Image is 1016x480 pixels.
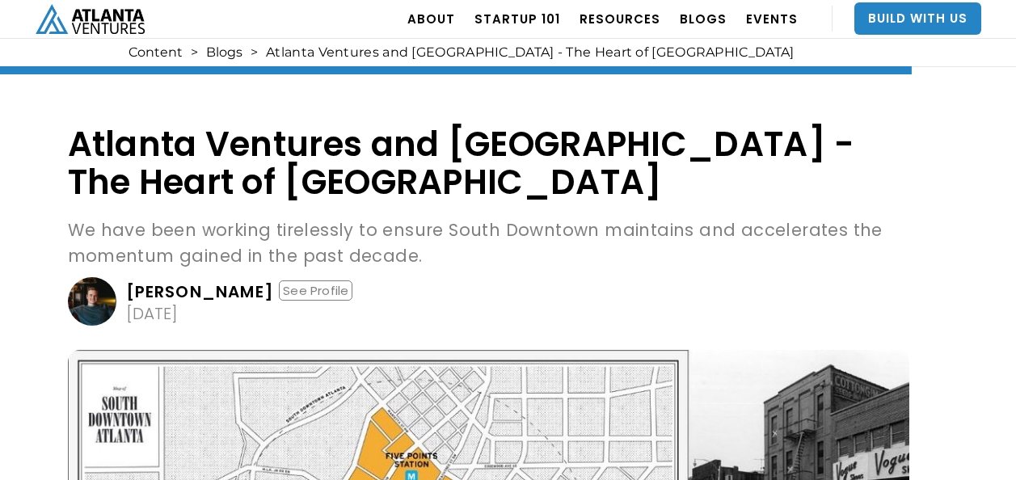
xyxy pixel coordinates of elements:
[68,277,909,326] a: [PERSON_NAME]See Profile[DATE]
[129,44,183,61] a: Content
[854,2,981,35] a: Build With Us
[279,280,352,301] div: See Profile
[126,284,275,300] div: [PERSON_NAME]
[68,217,909,269] p: We have been working tirelessly to ensure South Downtown maintains and accelerates the momentum g...
[191,44,198,61] div: >
[251,44,258,61] div: >
[266,44,794,61] div: Atlanta Ventures and [GEOGRAPHIC_DATA] - The Heart of [GEOGRAPHIC_DATA]
[68,125,909,201] h1: Atlanta Ventures and [GEOGRAPHIC_DATA] - The Heart of [GEOGRAPHIC_DATA]
[126,305,178,322] div: [DATE]
[206,44,242,61] a: Blogs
